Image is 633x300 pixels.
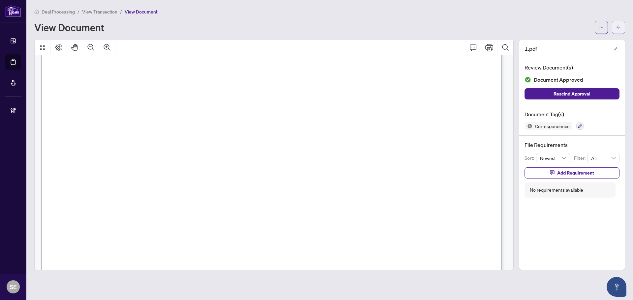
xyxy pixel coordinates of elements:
[599,25,604,30] span: ellipsis
[534,75,583,84] span: Document Approved
[82,9,117,15] span: View Transaction
[557,168,594,178] span: Add Requirement
[591,153,616,163] span: All
[554,89,590,99] span: Rescind Approval
[34,22,104,33] h1: View Document
[525,154,536,162] p: Sort:
[5,5,21,17] img: logo
[77,8,79,15] li: /
[613,47,618,51] span: edit
[525,141,619,149] h4: File Requirements
[34,10,39,14] span: home
[525,45,537,53] span: 1.pdf
[530,186,583,194] div: No requirements available
[525,167,619,178] button: Add Requirement
[525,88,619,99] button: Rescind Approval
[10,282,17,291] span: SE
[525,64,619,71] h4: Review Document(s)
[607,277,626,297] button: Open asap
[120,8,122,15] li: /
[532,124,572,128] span: Correspondence
[574,154,587,162] p: Filter:
[540,153,566,163] span: Newest
[525,122,532,130] img: Status Icon
[42,9,75,15] span: Deal Processing
[525,110,619,118] h4: Document Tag(s)
[616,25,621,30] span: arrow-left
[125,9,158,15] span: View Document
[525,76,531,83] img: Document Status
